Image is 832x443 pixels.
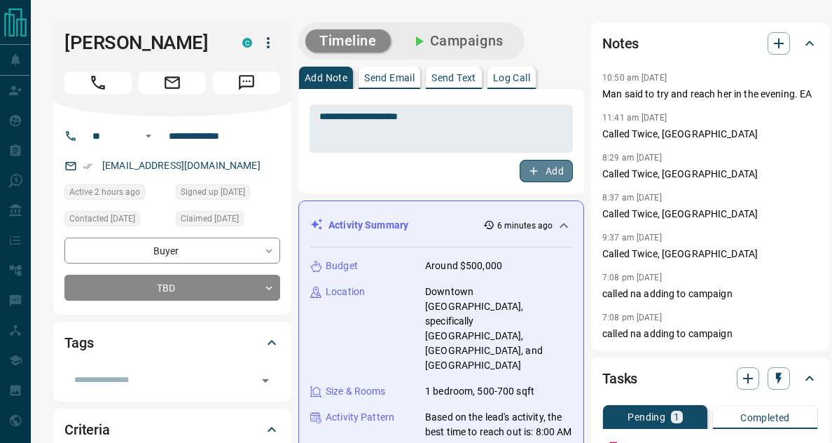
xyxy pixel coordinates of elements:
p: 6 minutes ago [497,219,553,232]
h2: Notes [602,32,639,55]
span: Call [64,71,132,94]
p: Called Twice, [GEOGRAPHIC_DATA] [602,167,818,182]
p: Add Note [305,73,347,83]
button: Campaigns [396,29,518,53]
div: condos.ca [242,38,252,48]
span: Message [213,71,280,94]
p: 7:08 pm [DATE] [602,313,662,322]
span: Email [139,71,206,94]
p: 8:29 am [DATE] [602,153,662,163]
span: Active 2 hours ago [69,185,140,199]
button: Open [140,128,157,144]
p: Budget [326,259,358,273]
p: 1 [674,412,679,422]
p: Called Twice, [GEOGRAPHIC_DATA] [602,127,818,142]
div: Mon Aug 18 2025 [64,184,169,204]
span: Signed up [DATE] [181,185,245,199]
p: Log Call [493,73,530,83]
p: Completed [740,413,790,423]
p: Around $500,000 [425,259,502,273]
p: Size & Rooms [326,384,386,399]
h2: Criteria [64,418,110,441]
div: Notes [602,27,818,60]
div: Tasks [602,362,818,395]
div: Activity Summary6 minutes ago [310,212,572,238]
p: Pending [628,412,665,422]
p: Send Email [364,73,415,83]
p: Downtown [GEOGRAPHIC_DATA], specifically [GEOGRAPHIC_DATA], [GEOGRAPHIC_DATA], and [GEOGRAPHIC_DATA] [425,285,572,373]
p: 7:08 pm [DATE] [602,273,662,282]
p: 8:37 am [DATE] [602,193,662,203]
p: Man said to try and reach her in the evening. EA [602,87,818,102]
p: Called Twice, [GEOGRAPHIC_DATA] [602,247,818,261]
p: Activity Pattern [326,410,394,425]
div: Fri Jul 25 2025 [64,211,169,231]
div: Tags [64,326,280,360]
div: Wed Oct 13 2021 [176,184,280,204]
div: Fri Jul 25 2025 [176,211,280,231]
p: 9:37 am [DATE] [602,233,662,243]
p: Send Text [431,73,476,83]
div: TBD [64,275,280,301]
p: Activity Summary [328,218,408,233]
a: [EMAIL_ADDRESS][DOMAIN_NAME] [102,160,261,171]
p: Location [326,285,365,299]
button: Open [256,371,275,390]
h1: [PERSON_NAME] [64,32,221,54]
button: Add [520,160,573,182]
p: 10:50 am [DATE] [602,73,667,83]
span: Claimed [DATE] [181,212,239,226]
h2: Tags [64,332,93,354]
p: called na adding to campaign [602,327,818,341]
p: Called Twice, [GEOGRAPHIC_DATA] [602,207,818,221]
p: called na adding to campaign [602,287,818,301]
p: 11:41 am [DATE] [602,113,667,123]
p: 1 bedroom, 500-700 sqft [425,384,534,399]
span: Contacted [DATE] [69,212,135,226]
svg: Email Verified [83,161,92,171]
h2: Tasks [602,367,637,390]
div: Buyer [64,238,280,264]
button: Timeline [305,29,391,53]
